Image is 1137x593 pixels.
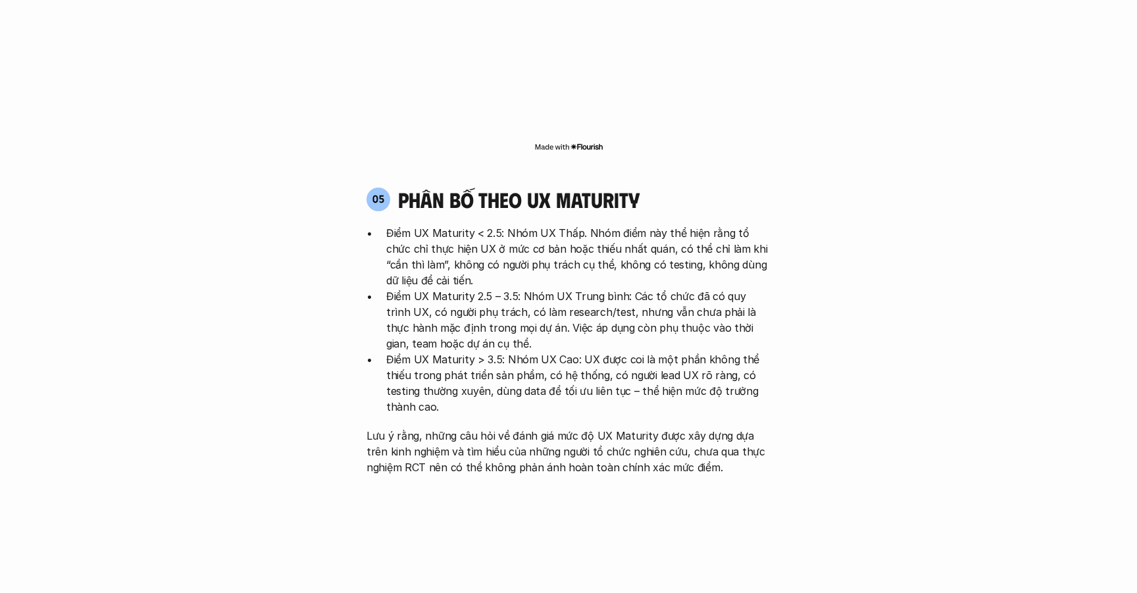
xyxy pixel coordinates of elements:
[386,288,771,351] p: Điểm UX Maturity 2.5 – 3.5: Nhóm UX Trung bình: Các tổ chức đã có quy trình UX, có người phụ trác...
[366,428,771,475] p: Lưu ý rằng, những câu hỏi về đánh giá mức độ UX Maturity được xây dựng dựa trên kinh nghiệm và tì...
[372,193,385,204] p: 05
[534,142,603,152] img: Made with Flourish
[386,351,771,415] p: Điểm UX Maturity > 3.5: Nhóm UX Cao: UX được coi là một phần không thể thiếu trong phát triển sản...
[398,187,640,212] h4: phân bố theo ux maturity
[386,225,771,288] p: Điểm UX Maturity < 2.5: Nhóm UX Thấp. Nhóm điểm này thể hiện rằng tổ chức chỉ thực hiện UX ở mức ...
